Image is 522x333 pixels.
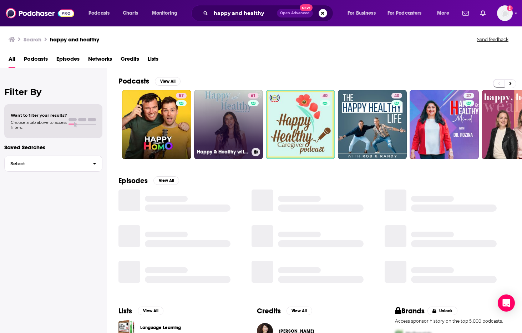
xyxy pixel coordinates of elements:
[497,5,513,21] img: User Profile
[4,156,102,172] button: Select
[6,6,74,20] img: Podchaser - Follow, Share and Rate Podcasts
[118,307,132,316] h2: Lists
[24,53,48,68] a: Podcasts
[121,53,139,68] a: Credits
[323,92,328,100] span: 40
[507,5,513,11] svg: Add a profile image
[11,120,67,130] span: Choose a tab above to access filters.
[4,87,102,97] h2: Filter By
[266,90,335,159] a: 40
[122,90,191,159] a: 57
[460,7,472,19] a: Show notifications dropdown
[176,93,187,99] a: 57
[437,8,449,18] span: More
[395,307,425,316] h2: Brands
[475,36,511,42] button: Send feedback
[338,90,407,159] a: 40
[118,307,163,316] a: ListsView All
[498,294,515,312] div: Open Intercom Messenger
[152,8,177,18] span: Monitoring
[5,161,87,166] span: Select
[179,92,184,100] span: 57
[118,77,181,86] a: PodcastsView All
[251,92,255,100] span: 61
[477,7,488,19] a: Show notifications dropdown
[248,93,258,99] a: 61
[4,144,102,151] p: Saved Searches
[118,7,142,19] a: Charts
[211,7,277,19] input: Search podcasts, credits, & more...
[153,176,179,185] button: View All
[118,77,149,86] h2: Podcasts
[88,53,112,68] a: Networks
[348,8,376,18] span: For Business
[155,77,181,86] button: View All
[466,92,471,100] span: 27
[138,307,163,315] button: View All
[88,8,110,18] span: Podcasts
[83,7,119,19] button: open menu
[148,53,158,68] a: Lists
[197,149,249,155] h3: Happy & Healthy with [PERSON_NAME]
[410,90,479,159] a: 27
[300,4,313,11] span: New
[118,176,148,185] h2: Episodes
[497,5,513,21] button: Show profile menu
[9,53,15,68] a: All
[140,324,181,332] a: Language Learning
[383,7,432,19] button: open menu
[320,93,330,99] a: 40
[257,307,312,316] a: CreditsView All
[287,307,312,315] button: View All
[391,93,402,99] a: 40
[427,307,458,315] button: Unlock
[343,7,385,19] button: open menu
[280,11,310,15] span: Open Advanced
[50,36,99,43] h3: happy and healthy
[432,7,458,19] button: open menu
[118,176,179,185] a: EpisodesView All
[24,36,41,43] h3: Search
[463,93,474,99] a: 27
[123,8,138,18] span: Charts
[497,5,513,21] span: Logged in as shcarlos
[147,7,187,19] button: open menu
[194,90,263,159] a: 61Happy & Healthy with [PERSON_NAME]
[56,53,80,68] a: Episodes
[257,307,281,316] h2: Credits
[387,8,422,18] span: For Podcasters
[277,9,313,17] button: Open AdvancedNew
[395,318,511,324] p: Access sponsor history on the top 5,000 podcasts.
[394,92,399,100] span: 40
[11,113,67,118] span: Want to filter your results?
[198,5,340,21] div: Search podcasts, credits, & more...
